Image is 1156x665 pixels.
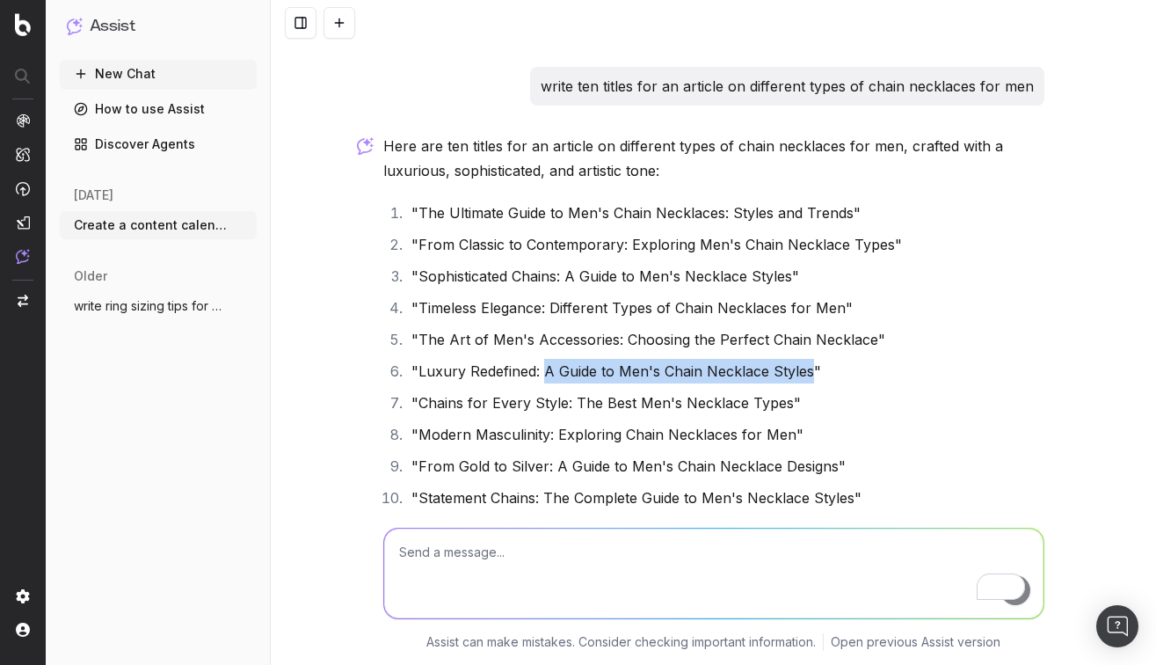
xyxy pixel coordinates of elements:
[541,74,1034,99] p: write ten titles for an article on different types of chain necklaces for men
[60,130,257,158] a: Discover Agents
[16,147,30,162] img: Intelligence
[74,186,113,204] span: [DATE]
[16,589,30,603] img: Setting
[426,633,816,651] p: Assist can make mistakes. Consider checking important information.
[406,422,1044,447] li: "Modern Masculinity: Exploring Chain Necklaces for Men"
[406,359,1044,384] li: "Luxury Redefined: A Guide to Men's Chain Necklace Styles"
[18,295,28,307] img: Switch project
[1096,605,1138,647] div: Open Intercom Messenger
[384,529,1043,618] textarea: To enrich screen reader interactions, please activate Accessibility in Grammarly extension settings
[16,216,30,230] img: Studio
[60,60,257,88] button: New Chat
[406,391,1044,415] li: "Chains for Every Style: The Best Men's Necklace Types"
[60,95,257,123] a: How to use Assist
[16,249,30,264] img: Assist
[357,137,374,155] img: Botify assist logo
[74,297,229,315] span: write ring sizing tips for wide band rin
[406,486,1044,510] li: "Statement Chains: The Complete Guide to Men's Necklace Styles"
[67,14,250,39] button: Assist
[60,211,257,239] button: Create a content calendar using trends &
[406,201,1044,225] li: "The Ultimate Guide to Men's Chain Necklaces: Styles and Trends"
[74,267,107,285] span: older
[383,134,1044,183] p: Here are ten titles for an article on different types of chain necklaces for men, crafted with a ...
[406,454,1044,479] li: "From Gold to Silver: A Guide to Men's Chain Necklace Designs"
[406,296,1044,320] li: "Timeless Elegance: Different Types of Chain Necklaces for Men"
[90,14,135,39] h1: Assist
[831,633,1000,651] a: Open previous Assist version
[406,327,1044,352] li: "The Art of Men's Accessories: Choosing the Perfect Chain Necklace"
[15,13,31,36] img: Botify logo
[60,292,257,320] button: write ring sizing tips for wide band rin
[406,232,1044,257] li: "From Classic to Contemporary: Exploring Men's Chain Necklace Types"
[67,18,83,34] img: Assist
[16,181,30,196] img: Activation
[16,113,30,128] img: Analytics
[74,216,229,234] span: Create a content calendar using trends &
[16,623,30,637] img: My account
[406,264,1044,289] li: "Sophisticated Chains: A Guide to Men's Necklace Styles"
